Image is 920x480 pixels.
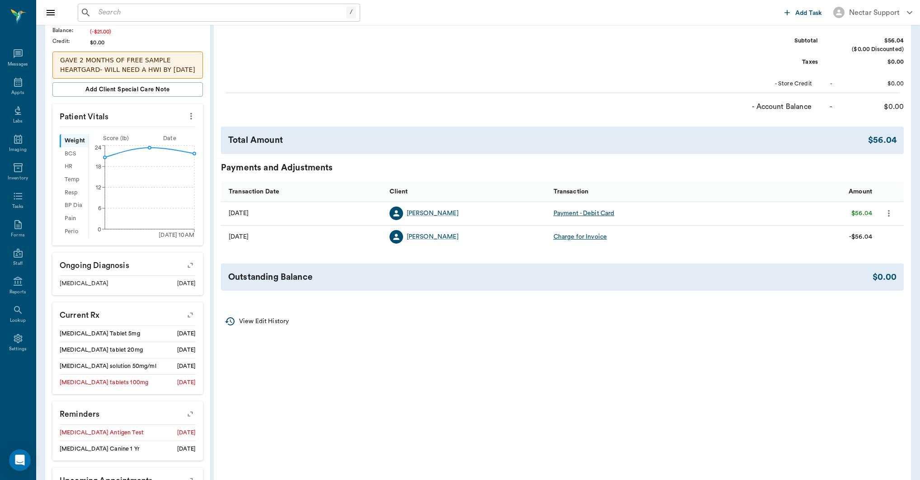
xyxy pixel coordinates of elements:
[60,378,148,387] div: [MEDICAL_DATA] tablets 100mg
[8,175,28,182] div: Inventory
[868,134,897,147] div: $56.04
[239,317,289,326] p: View Edit History
[836,80,904,88] div: $0.00
[836,37,904,45] div: $56.04
[177,362,196,371] div: [DATE]
[554,179,589,204] div: Transaction
[9,289,26,296] div: Reports
[60,186,89,199] div: Resp
[11,89,24,96] div: Appts
[407,232,459,241] a: [PERSON_NAME]
[750,37,818,45] div: Subtotal
[13,118,23,125] div: Labs
[851,209,872,218] div: $56.04
[184,108,198,124] button: more
[60,428,144,437] div: [MEDICAL_DATA] Antigen Test
[60,445,140,453] div: [MEDICAL_DATA] Canine 1 Yr
[12,203,23,210] div: Tasks
[229,232,249,241] div: 08/25/25
[98,226,101,232] tspan: 0
[228,134,868,147] div: Total Amount
[96,164,101,169] tspan: 18
[177,329,196,338] div: [DATE]
[60,329,140,338] div: [MEDICAL_DATA] Tablet 5mg
[750,58,818,66] div: Taxes
[60,173,89,186] div: Temp
[90,28,203,36] div: (-$21.00)
[221,181,385,202] div: Transaction Date
[177,378,196,387] div: [DATE]
[52,302,203,325] p: Current Rx
[60,212,89,225] div: Pain
[849,179,872,204] div: Amount
[346,6,356,19] div: /
[177,279,196,288] div: [DATE]
[549,181,713,202] div: Transaction
[60,56,195,75] p: GAVE 2 MONTHS OF FREE SAMPLE HEARTGARD- WILL NEED A HWI BY [DATE]
[830,80,832,88] div: -
[8,61,28,68] div: Messages
[836,45,904,54] div: ($0.00 Discounted)
[229,179,279,204] div: Transaction Date
[85,85,170,94] span: Add client Special Care Note
[52,104,203,127] p: Patient Vitals
[10,317,26,324] div: Lookup
[52,37,90,45] div: Credit :
[96,185,101,190] tspan: 12
[98,206,101,211] tspan: 6
[836,101,904,112] div: $0.00
[52,401,203,424] p: Reminders
[159,232,194,238] tspan: [DATE] 10AM
[229,209,249,218] div: 08/25/25
[95,6,346,19] input: Search
[882,206,896,221] button: more
[228,271,873,284] div: Outstanding Balance
[143,134,197,143] div: Date
[826,4,920,21] button: Nectar Support
[554,209,615,218] div: Payment - Debit Card
[9,449,31,471] div: Open Intercom Messenger
[221,161,904,174] div: Payments and Adjustments
[744,101,812,112] div: - Account Balance
[13,260,23,267] div: Staff
[60,225,89,238] div: Perio
[407,209,459,218] a: [PERSON_NAME]
[9,146,27,153] div: Imaging
[177,428,196,437] div: [DATE]
[873,271,897,284] div: $0.00
[9,346,27,353] div: Settings
[60,362,156,371] div: [MEDICAL_DATA] solution 50mg/ml
[836,58,904,66] div: $0.00
[60,199,89,212] div: BP Dia
[554,232,607,241] div: Charge for Invoice
[60,279,108,288] div: [MEDICAL_DATA]
[385,181,549,202] div: Client
[52,82,203,97] button: Add client Special Care Note
[781,4,826,21] button: Add Task
[849,7,900,18] div: Nectar Support
[830,101,832,112] div: -
[52,253,203,275] p: Ongoing diagnosis
[95,145,102,151] tspan: 24
[60,134,89,147] div: Weight
[60,160,89,174] div: HR
[11,232,24,239] div: Forms
[177,445,196,453] div: [DATE]
[89,134,143,143] div: Score ( lb )
[52,26,90,34] div: Balance :
[60,147,89,160] div: BCS
[849,232,872,241] div: -$56.04
[390,179,408,204] div: Client
[744,80,812,88] div: - Store Credit
[177,346,196,354] div: [DATE]
[60,346,143,354] div: [MEDICAL_DATA] tablet 20mg
[42,4,60,22] button: Close drawer
[90,38,203,47] div: $0.00
[713,181,877,202] div: Amount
